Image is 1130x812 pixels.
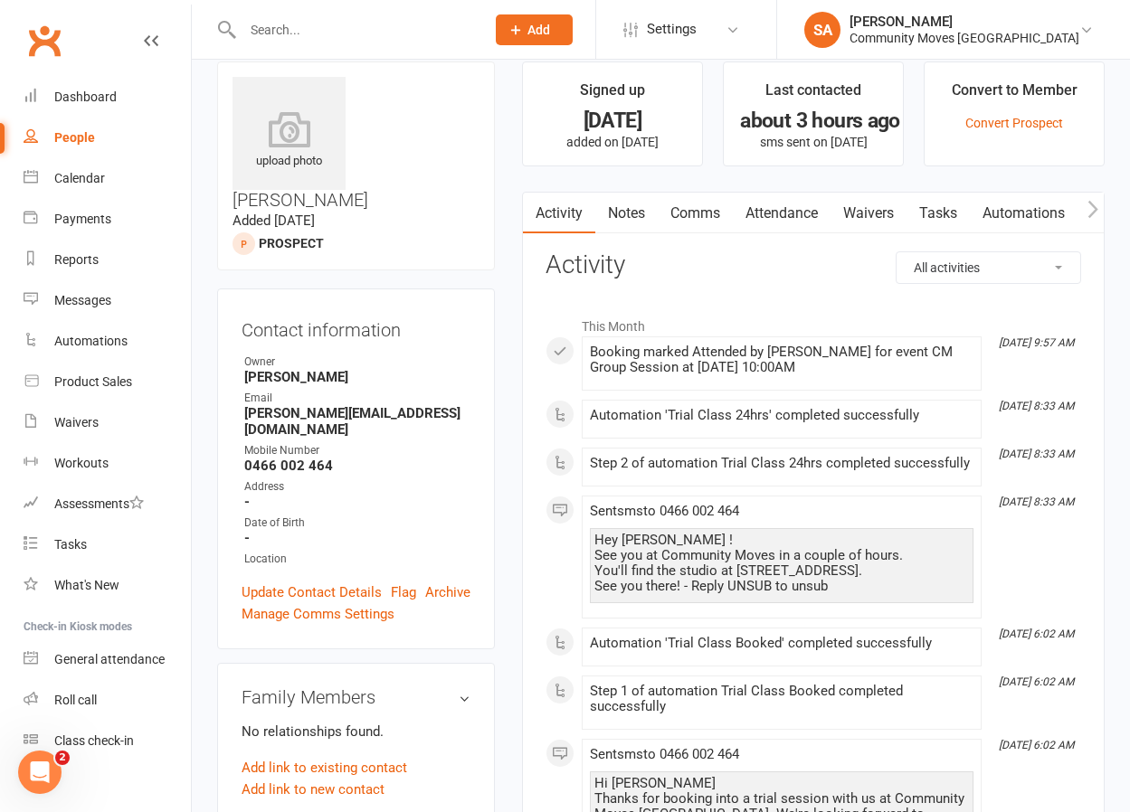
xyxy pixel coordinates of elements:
[24,639,191,680] a: General attendance kiosk mode
[54,171,105,185] div: Calendar
[242,313,470,340] h3: Contact information
[24,362,191,402] a: Product Sales
[999,496,1074,508] i: [DATE] 8:33 AM
[24,524,191,565] a: Tasks
[24,565,191,606] a: What's New
[523,193,595,234] a: Activity
[546,307,1081,336] li: This Month
[24,721,191,761] a: Class kiosk mode
[54,652,165,666] div: General attendance
[233,111,346,171] div: upload photo
[970,193,1078,234] a: Automations
[999,739,1074,751] i: [DATE] 6:02 AM
[24,680,191,721] a: Roll call
[590,503,739,519] span: Sent sms to 0466 002 464
[590,746,739,762] span: Sent sms to 0466 002 464
[242,757,407,779] a: Add link to existing contact
[237,17,472,42] input: Search...
[233,212,315,229] time: Added [DATE]
[595,193,658,234] a: Notes
[647,9,697,50] span: Settings
[952,79,1078,111] div: Convert to Member
[24,199,191,240] a: Payments
[233,77,480,210] h3: [PERSON_NAME]
[54,293,111,307] div: Messages
[580,79,645,111] div: Signed up
[54,693,97,707] div: Roll call
[54,456,109,470] div: Workouts
[539,135,686,149] p: added on [DATE]
[740,111,887,130] div: about 3 hours ago
[242,779,385,800] a: Add link to new contact
[765,79,861,111] div: Last contacted
[54,374,132,389] div: Product Sales
[590,345,973,375] div: Booking marked Attended by [PERSON_NAME] for event CM Group Session at [DATE] 10:00AM
[55,751,70,765] span: 2
[907,193,970,234] a: Tasks
[658,193,733,234] a: Comms
[244,494,470,510] strong: -
[24,443,191,484] a: Workouts
[54,252,99,267] div: Reports
[590,408,973,423] div: Automation 'Trial Class 24hrs' completed successfully
[594,533,969,594] div: Hey [PERSON_NAME] ! See you at Community Moves in a couple of hours. You'll find the studio at [S...
[242,721,470,742] p: No relationships found.
[590,684,973,714] div: Step 1 of automation Trial Class Booked completed successfully
[999,448,1074,460] i: [DATE] 8:33 AM
[24,77,191,118] a: Dashboard
[850,14,1079,30] div: [PERSON_NAME]
[242,581,382,603] a: Update Contact Details
[242,603,394,625] a: Manage Comms Settings
[244,369,470,385] strong: [PERSON_NAME]
[54,130,95,145] div: People
[539,111,686,130] div: [DATE]
[425,581,470,603] a: Archive
[54,90,117,104] div: Dashboard
[24,484,191,524] a: Assessments
[24,280,191,321] a: Messages
[18,751,62,794] iframe: Intercom live chat
[590,456,973,471] div: Step 2 of automation Trial Class 24hrs completed successfully
[54,537,87,552] div: Tasks
[259,236,324,250] snap: prospect
[244,530,470,546] strong: -
[850,30,1079,46] div: Community Moves [GEOGRAPHIC_DATA]
[546,251,1081,279] h3: Activity
[24,321,191,362] a: Automations
[244,458,470,474] strong: 0466 002 464
[244,515,470,532] div: Date of Birth
[999,628,1074,640] i: [DATE] 6:02 AM
[496,14,573,45] button: Add
[244,354,470,371] div: Owner
[527,23,550,37] span: Add
[244,478,470,496] div: Address
[733,193,831,234] a: Attendance
[54,733,134,748] div: Class check-in
[740,135,887,149] p: sms sent on [DATE]
[54,334,128,348] div: Automations
[54,415,99,430] div: Waivers
[244,442,470,459] div: Mobile Number
[54,496,144,511] div: Assessments
[804,12,840,48] div: SA
[24,158,191,199] a: Calendar
[24,240,191,280] a: Reports
[244,390,470,407] div: Email
[24,118,191,158] a: People
[244,551,470,568] div: Location
[391,581,416,603] a: Flag
[244,405,470,438] strong: [PERSON_NAME][EMAIL_ADDRESS][DOMAIN_NAME]
[22,18,67,63] a: Clubworx
[54,212,111,226] div: Payments
[831,193,907,234] a: Waivers
[242,687,470,707] h3: Family Members
[999,400,1074,412] i: [DATE] 8:33 AM
[590,636,973,651] div: Automation 'Trial Class Booked' completed successfully
[54,578,119,592] div: What's New
[965,116,1063,130] a: Convert Prospect
[999,675,1074,688] i: [DATE] 6:02 AM
[24,402,191,443] a: Waivers
[999,336,1074,349] i: [DATE] 9:57 AM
